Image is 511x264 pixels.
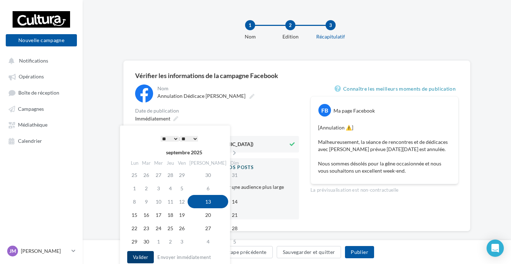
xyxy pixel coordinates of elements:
a: Connaître les meilleurs moments de publication [335,85,459,93]
span: Opérations [19,74,44,80]
button: Valider [127,251,154,263]
td: 26 [140,168,152,182]
span: Annulation Dédicace [PERSON_NAME] [157,93,245,99]
td: 1 [152,235,165,248]
div: Ma page Facebook [333,107,375,114]
th: Dim [228,158,241,168]
p: [PERSON_NAME] [21,247,69,255]
th: Jeu [165,158,176,168]
button: Étape précédente [220,246,273,258]
td: 9 [140,195,152,208]
p: [Annulation ⚠️] Malheureusement, la séance de rencontres et de dédicaces avec [PERSON_NAME] prévu... [318,124,451,174]
td: 21 [228,208,241,222]
td: 29 [129,235,140,248]
th: Ven [176,158,188,168]
span: Notifications [19,58,48,64]
td: 5 [228,235,241,248]
td: 14 [228,195,241,208]
span: Campagnes [18,106,44,112]
td: 27 [152,168,165,182]
td: 27 [188,222,228,235]
div: Récapitulatif [308,33,354,40]
th: Mer [152,158,165,168]
div: 3 [326,20,336,30]
td: 17 [152,208,165,222]
td: 12 [176,195,188,208]
td: 28 [228,222,241,235]
td: 15 [129,208,140,222]
div: Open Intercom Messenger [487,240,504,257]
td: 30 [140,235,152,248]
td: 20 [188,208,228,222]
div: 1 [245,20,255,30]
td: 4 [165,182,176,195]
td: 5 [176,182,188,195]
td: 7 [228,182,241,195]
td: 2 [140,182,152,195]
td: 18 [165,208,176,222]
td: 25 [129,168,140,182]
a: Opérations [4,70,78,83]
span: Médiathèque [18,122,47,128]
a: Calendrier [4,134,78,147]
td: 28 [165,168,176,182]
td: 6 [188,182,228,195]
button: Nouvelle campagne [6,34,77,46]
td: 3 [152,182,165,195]
th: septembre 2025 [140,147,228,158]
td: 3 [176,235,188,248]
th: [PERSON_NAME] [188,158,228,168]
div: La prévisualisation est non-contractuelle [310,184,459,194]
a: Médiathèque [4,118,78,131]
div: Edition [267,33,313,40]
div: Date de publication [135,108,299,113]
td: 22 [129,222,140,235]
div: : [143,133,216,144]
td: 2 [165,235,176,248]
td: 29 [176,168,188,182]
th: Lun [129,158,140,168]
span: Calendrier [18,138,42,144]
span: Boîte de réception [18,90,59,96]
td: 26 [176,222,188,235]
td: 1 [129,182,140,195]
td: 19 [176,208,188,222]
span: JM [9,247,16,255]
button: Envoyer immédiatement [155,253,214,261]
div: Nom [157,86,298,91]
a: JM [PERSON_NAME] [6,244,77,258]
th: Mar [140,158,152,168]
a: Campagnes [4,102,78,115]
button: Notifications [4,54,75,67]
div: Vérifier les informations de la campagne Facebook [135,72,459,79]
td: 4 [188,235,228,248]
button: Sauvegarder et quitter [277,246,341,258]
td: 10 [152,195,165,208]
div: 2 [285,20,295,30]
td: 8 [129,195,140,208]
td: 31 [228,168,241,182]
td: 25 [165,222,176,235]
td: 11 [165,195,176,208]
td: 23 [140,222,152,235]
span: Immédiatement [135,115,170,122]
td: 24 [152,222,165,235]
a: Boîte de réception [4,86,78,99]
button: Publier [345,246,374,258]
div: Nom [227,33,273,40]
div: FB [318,104,331,117]
td: 13 [188,195,228,208]
td: 30 [188,168,228,182]
td: 16 [140,208,152,222]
